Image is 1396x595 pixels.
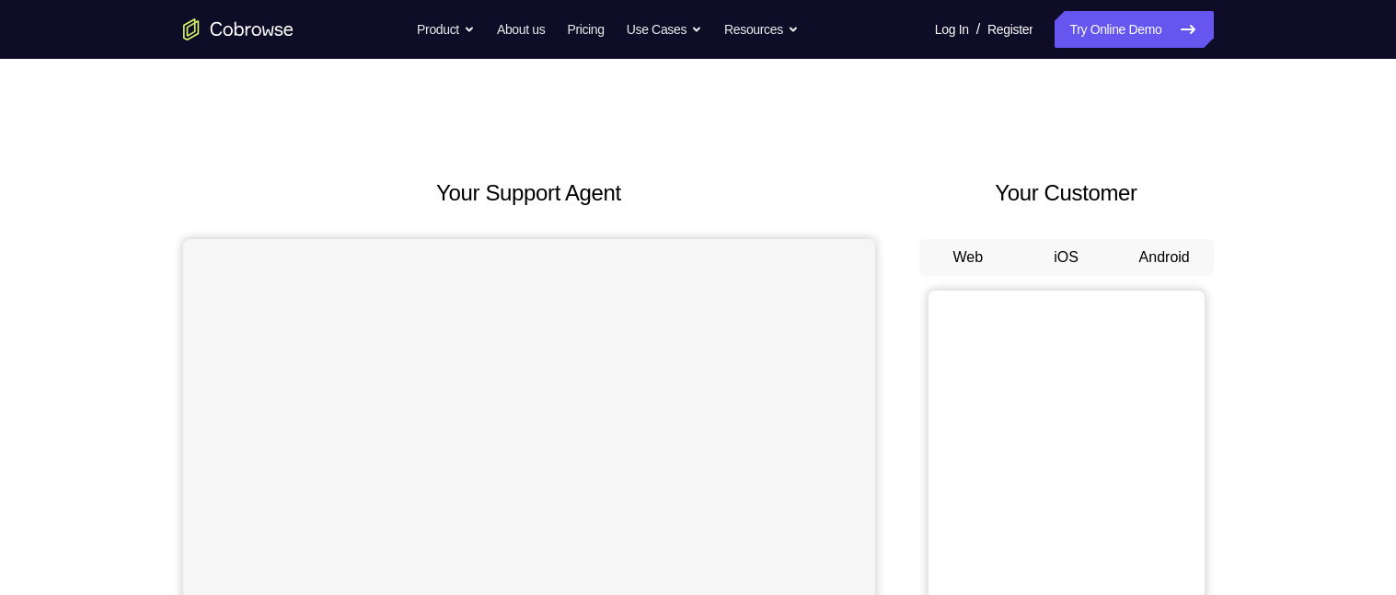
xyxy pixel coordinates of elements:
[976,18,980,40] span: /
[919,239,1018,276] button: Web
[497,11,545,48] a: About us
[724,11,799,48] button: Resources
[183,18,294,40] a: Go to the home page
[987,11,1033,48] a: Register
[417,11,475,48] button: Product
[935,11,969,48] a: Log In
[919,177,1214,210] h2: Your Customer
[183,177,875,210] h2: Your Support Agent
[1115,239,1214,276] button: Android
[1017,239,1115,276] button: iOS
[1055,11,1213,48] a: Try Online Demo
[567,11,604,48] a: Pricing
[627,11,702,48] button: Use Cases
